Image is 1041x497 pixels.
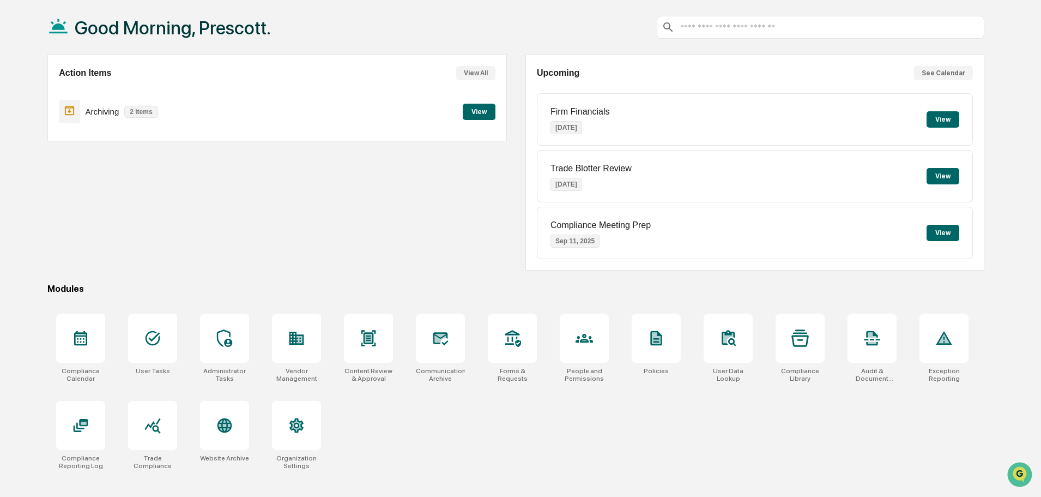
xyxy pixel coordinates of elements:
[848,367,897,382] div: Audit & Document Logs
[537,68,579,78] h2: Upcoming
[185,87,198,100] button: Start new chat
[22,137,70,148] span: Preclearance
[463,106,495,116] a: View
[79,139,88,147] div: 🗄️
[550,107,609,117] p: Firm Financials
[488,367,537,382] div: Forms & Requests
[47,284,984,294] div: Modules
[56,367,105,382] div: Compliance Calendar
[560,367,609,382] div: People and Permissions
[416,367,465,382] div: Communications Archive
[344,367,393,382] div: Content Review & Approval
[927,225,959,241] button: View
[776,367,825,382] div: Compliance Library
[11,139,20,147] div: 🖐️
[550,220,651,230] p: Compliance Meeting Prep
[919,367,969,382] div: Exception Reporting
[11,159,20,168] div: 🔎
[7,133,75,153] a: 🖐️Preclearance
[75,133,140,153] a: 🗄️Attestations
[124,106,158,118] p: 2 items
[272,367,321,382] div: Vendor Management
[644,367,669,375] div: Policies
[550,121,582,134] p: [DATE]
[59,68,111,78] h2: Action Items
[550,235,600,248] p: Sep 11, 2025
[456,66,495,80] button: View All
[7,154,73,173] a: 🔎Data Lookup
[927,111,959,128] button: View
[704,367,753,382] div: User Data Lookup
[75,17,271,39] h1: Good Morning, Prescott.
[37,94,138,103] div: We're available if you need us!
[200,367,249,382] div: Administrator Tasks
[37,83,179,94] div: Start new chat
[136,367,170,375] div: User Tasks
[22,158,69,169] span: Data Lookup
[550,178,582,191] p: [DATE]
[108,185,132,193] span: Pylon
[550,164,632,173] p: Trade Blotter Review
[914,66,973,80] button: See Calendar
[1006,461,1036,490] iframe: Open customer support
[56,454,105,470] div: Compliance Reporting Log
[272,454,321,470] div: Organization Settings
[128,454,177,470] div: Trade Compliance
[200,454,249,462] div: Website Archive
[463,104,495,120] button: View
[11,23,198,40] p: How can we help?
[86,107,119,116] p: Archiving
[11,83,31,103] img: 1746055101610-c473b297-6a78-478c-a979-82029cc54cd1
[77,184,132,193] a: Powered byPylon
[927,168,959,184] button: View
[90,137,135,148] span: Attestations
